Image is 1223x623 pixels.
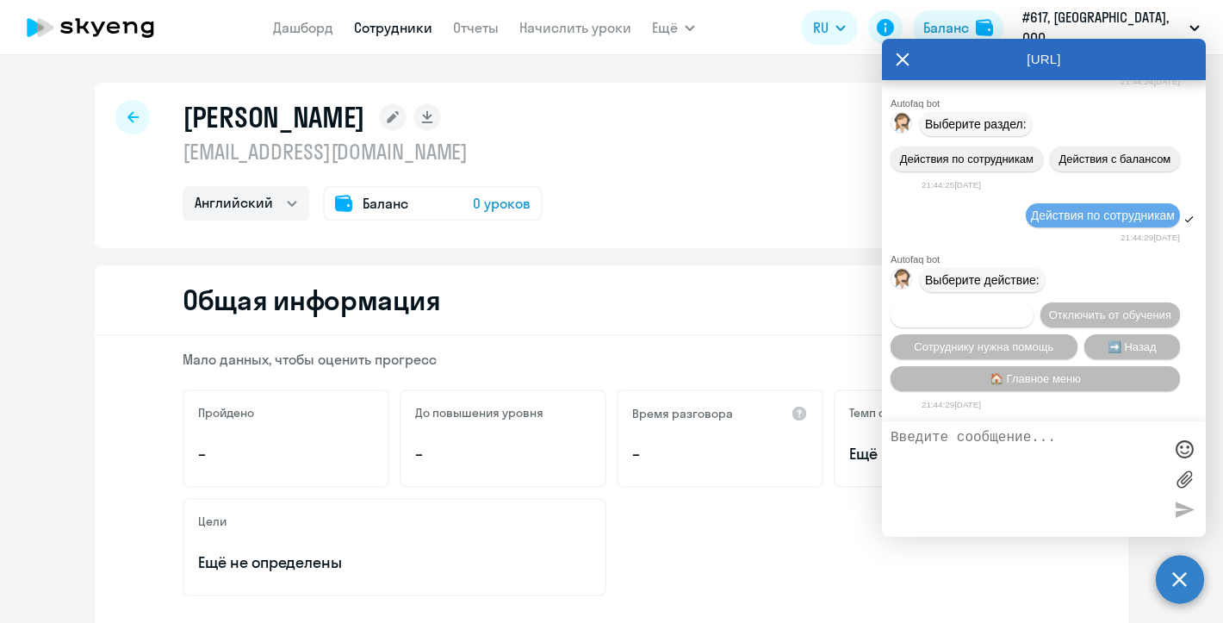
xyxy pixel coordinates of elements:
[198,443,374,465] p: –
[925,117,1027,131] span: Выберите раздел:
[900,153,1034,165] span: Действия по сотрудникам
[891,366,1180,391] button: 🏠 Главное меню
[849,405,933,421] h5: Темп обучения
[1084,334,1181,359] button: ➡️ Назад
[1049,308,1171,321] span: Отключить от обучения
[632,406,733,421] h5: Время разговора
[923,17,969,38] div: Баланс
[652,17,678,38] span: Ещё
[652,10,695,45] button: Ещё
[363,193,408,214] span: Баланс
[891,113,913,138] img: bot avatar
[183,100,365,134] h1: [PERSON_NAME]
[415,405,543,421] h5: До повышения уровня
[198,514,227,529] h5: Цели
[913,10,1003,45] button: Балансbalance
[354,19,432,36] a: Сотрудники
[1058,153,1170,165] span: Действия с балансом
[273,19,333,36] a: Дашборд
[925,273,1040,287] span: Выберите действие:
[891,302,1034,327] button: Подключить к обучению
[891,269,913,294] img: bot avatar
[1031,209,1175,222] span: Действия по сотрудникам
[1050,146,1180,171] button: Действия с балансом
[849,443,1025,465] span: Ещё не определён
[1121,77,1180,86] time: 21:44:24[DATE]
[1040,302,1180,327] button: Отключить от обучения
[801,10,858,45] button: RU
[183,138,543,165] p: [EMAIL_ADDRESS][DOMAIN_NAME]
[813,17,829,38] span: RU
[891,98,1206,109] div: Autofaq bot
[922,400,981,409] time: 21:44:29[DATE]
[198,405,254,421] h5: Пройдено
[183,350,1040,369] p: Мало данных, чтобы оценить прогресс
[1171,466,1197,492] label: Лимит 10 файлов
[922,180,981,190] time: 21:44:25[DATE]
[473,193,531,214] span: 0 уроков
[519,19,631,36] a: Начислить уроки
[976,19,993,36] img: balance
[899,308,1025,321] span: Подключить к обучению
[891,146,1043,171] button: Действия по сотрудникам
[990,372,1081,385] span: 🏠 Главное меню
[1108,340,1157,353] span: ➡️ Назад
[183,283,440,317] h2: Общая информация
[891,334,1077,359] button: Сотруднику нужна помощь
[198,551,591,574] p: Ещё не определены
[1121,233,1180,242] time: 21:44:29[DATE]
[891,254,1206,265] div: Autofaq bot
[632,443,808,465] p: –
[1022,7,1183,48] p: #617, [GEOGRAPHIC_DATA], ООО
[415,443,591,465] p: –
[453,19,499,36] a: Отчеты
[914,340,1053,353] span: Сотруднику нужна помощь
[1014,7,1208,48] button: #617, [GEOGRAPHIC_DATA], ООО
